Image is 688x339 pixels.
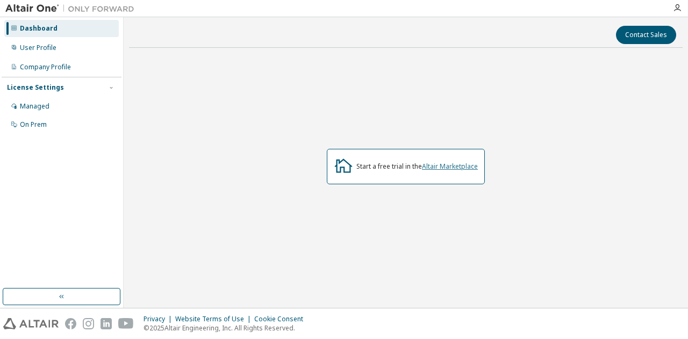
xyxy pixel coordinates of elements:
[20,120,47,129] div: On Prem
[20,24,58,33] div: Dashboard
[20,44,56,52] div: User Profile
[118,318,134,329] img: youtube.svg
[144,323,310,333] p: © 2025 Altair Engineering, Inc. All Rights Reserved.
[3,318,59,329] img: altair_logo.svg
[356,162,478,171] div: Start a free trial in the
[83,318,94,329] img: instagram.svg
[175,315,254,323] div: Website Terms of Use
[7,83,64,92] div: License Settings
[101,318,112,329] img: linkedin.svg
[65,318,76,329] img: facebook.svg
[144,315,175,323] div: Privacy
[616,26,676,44] button: Contact Sales
[20,63,71,71] div: Company Profile
[20,102,49,111] div: Managed
[5,3,140,14] img: Altair One
[254,315,310,323] div: Cookie Consent
[422,162,478,171] a: Altair Marketplace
